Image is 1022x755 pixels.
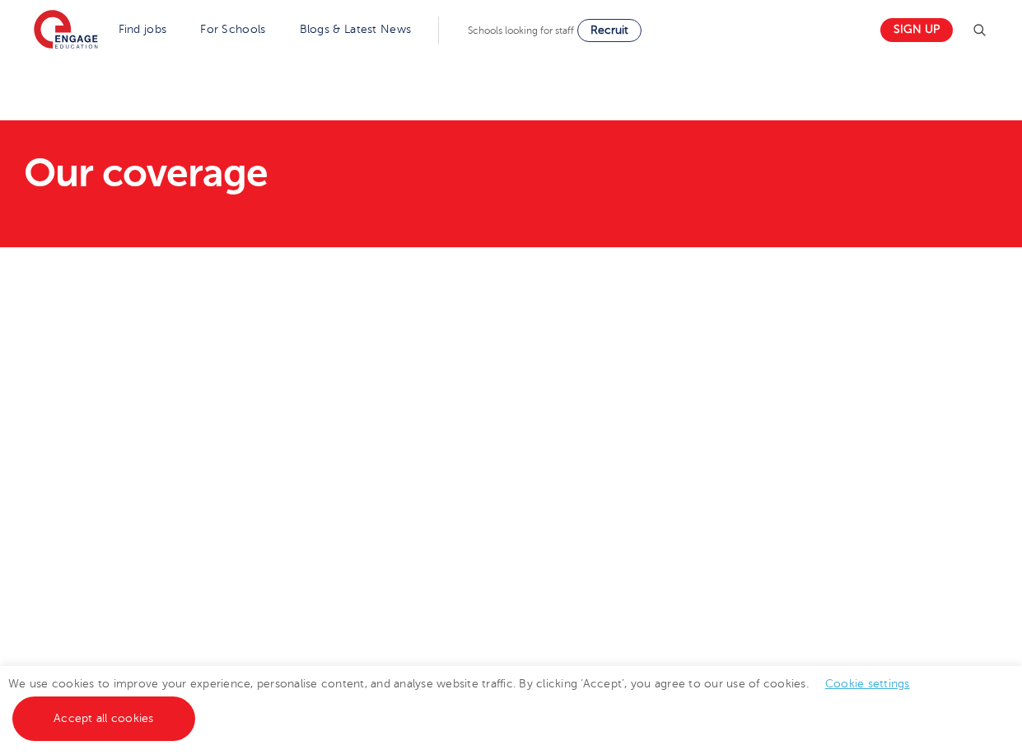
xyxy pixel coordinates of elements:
[300,23,412,35] a: Blogs & Latest News
[12,696,195,741] a: Accept all cookies
[8,678,926,725] span: We use cookies to improve your experience, personalise content, and analyse website traffic. By c...
[468,25,574,36] span: Schools looking for staff
[577,19,642,42] a: Recruit
[200,23,265,35] a: For Schools
[24,153,665,193] h1: Our coverage
[880,18,953,42] a: Sign up
[825,678,910,690] a: Cookie settings
[590,24,628,36] span: Recruit
[119,23,167,35] a: Find jobs
[34,10,98,51] img: Engage Education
